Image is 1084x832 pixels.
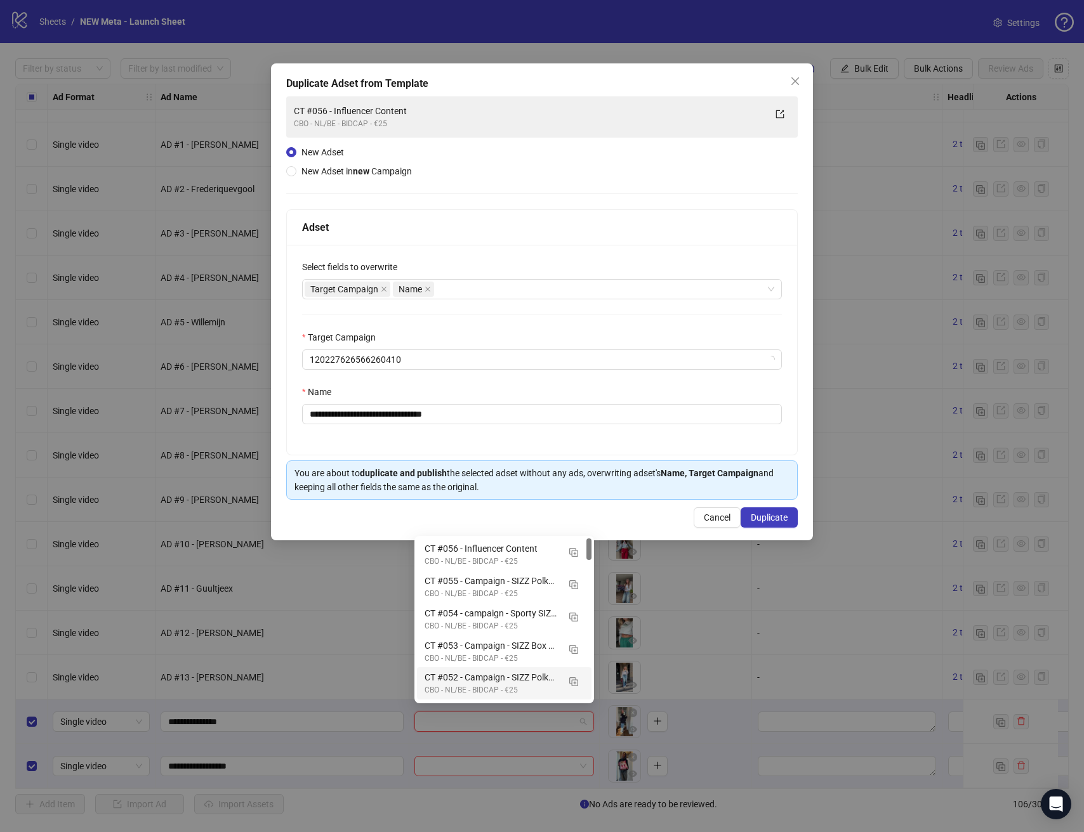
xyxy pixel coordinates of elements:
span: close [381,286,387,292]
div: CBO - NL/BE - BIDCAP - €25 [425,620,559,632]
img: Duplicate [569,645,578,654]
img: Duplicate [569,580,578,589]
span: Cancel [704,512,730,523]
div: Duplicate Adset from Template [286,76,798,91]
span: close [790,76,800,86]
div: CT #055 - Campaign - SIZZ Polka Dot Longsleeve Blue [425,574,559,588]
div: CT #053 - Campaign - SIZZ Box Sweater Navy [417,635,592,668]
div: CT #052 - Campaign - SIZZ Polka Dot Longsleeve Pink [417,667,592,699]
div: CT #055 - Campaign - SIZZ Polka Dot Longsleeve Blue [417,571,592,603]
div: CBO - NL/BE - BIDCAP - €25 [425,684,559,696]
button: Close [785,71,805,91]
div: Open Intercom Messenger [1041,789,1071,819]
button: Duplicate [564,670,584,691]
div: CBO - NL/BE - BIDCAP - €25 [425,556,559,568]
img: Duplicate [569,613,578,621]
div: CT #052 - Campaign - SIZZ Polka Dot Longsleeve Pink [425,670,559,684]
label: Name [302,385,340,399]
div: CT #054 - campaign - Sporty SIZZ Sweater Grey [425,606,559,620]
span: 120227626566260410 [310,350,774,369]
div: CT #054 - campaign - Sporty SIZZ Sweater Grey [417,603,592,635]
button: Duplicate [564,542,584,562]
span: export [776,110,784,119]
button: Cancel [694,507,741,528]
strong: Name, Target Campaign [661,468,758,478]
div: CT #056 - Influencer Content [294,104,765,118]
label: Target Campaign [302,330,384,344]
button: Duplicate [564,606,584,627]
div: You are about to the selected adset without any ads, overwriting adset's and keeping all other fi... [294,466,790,494]
div: CT #053 - Campaign - SIZZ Box Sweater Navy [425,639,559,653]
span: Target Campaign [305,282,390,297]
span: Name [399,282,422,296]
strong: duplicate and publish [360,468,447,478]
label: Select fields to overwrite [302,260,406,274]
div: Adset [302,219,782,235]
strong: new [353,166,369,176]
span: New Adset [301,147,344,157]
span: New Adset in Campaign [301,166,412,176]
div: CT #056 - Influencer Content [425,542,559,556]
span: close [425,286,431,292]
img: Duplicate [569,548,578,557]
span: Duplicate [751,512,788,523]
span: Name [393,282,434,297]
input: Name [302,404,782,424]
div: CT #056 - Influencer Content [417,538,592,571]
button: Duplicate [564,574,584,594]
button: Duplicate [564,639,584,659]
div: CBO - NL/BE - BIDCAP - €25 [425,653,559,665]
img: Duplicate [569,677,578,686]
div: CT #051 - Campaign - Sporty SIZZ Longsleeve Burgundy [417,699,592,732]
button: Duplicate [741,507,798,528]
span: Target Campaign [310,282,378,296]
div: CBO - NL/BE - BIDCAP - €25 [425,588,559,600]
div: CBO - NL/BE - BIDCAP - €25 [294,118,765,130]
